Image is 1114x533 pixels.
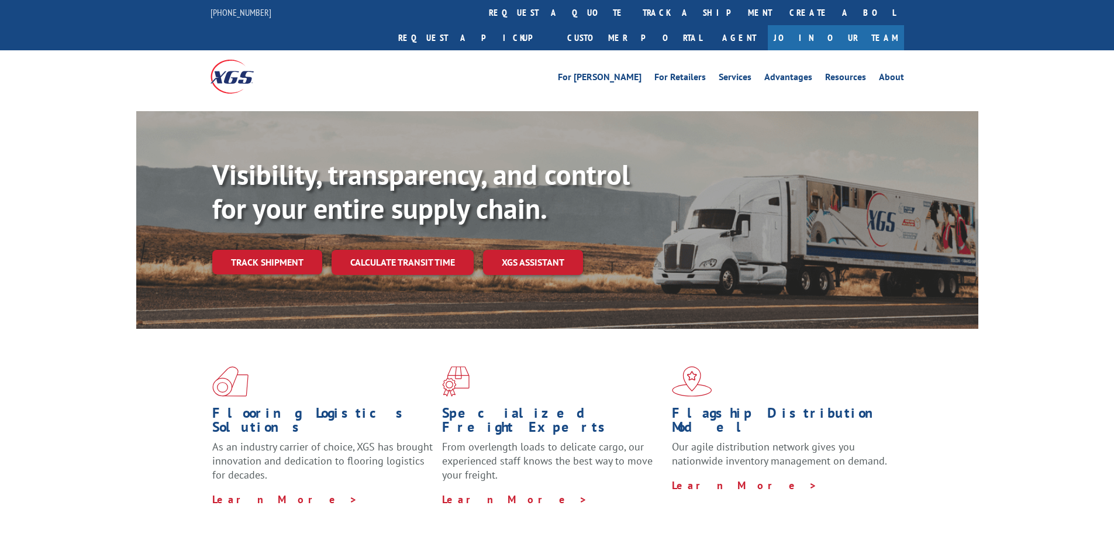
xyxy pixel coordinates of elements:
a: For [PERSON_NAME] [558,73,642,85]
a: Resources [825,73,866,85]
a: Join Our Team [768,25,904,50]
a: Learn More > [212,493,358,506]
a: XGS ASSISTANT [483,250,583,275]
a: Learn More > [672,479,818,492]
img: xgs-icon-flagship-distribution-model-red [672,366,712,397]
a: Track shipment [212,250,322,274]
img: xgs-icon-total-supply-chain-intelligence-red [212,366,249,397]
a: About [879,73,904,85]
h1: Flagship Distribution Model [672,406,893,440]
a: Learn More > [442,493,588,506]
b: Visibility, transparency, and control for your entire supply chain. [212,156,630,226]
a: Services [719,73,751,85]
h1: Specialized Freight Experts [442,406,663,440]
a: Advantages [764,73,812,85]
span: As an industry carrier of choice, XGS has brought innovation and dedication to flooring logistics... [212,440,433,482]
h1: Flooring Logistics Solutions [212,406,433,440]
a: For Retailers [654,73,706,85]
a: Calculate transit time [332,250,474,275]
a: Request a pickup [389,25,558,50]
p: From overlength loads to delicate cargo, our experienced staff knows the best way to move your fr... [442,440,663,492]
span: Our agile distribution network gives you nationwide inventory management on demand. [672,440,887,467]
a: Customer Portal [558,25,711,50]
img: xgs-icon-focused-on-flooring-red [442,366,470,397]
a: Agent [711,25,768,50]
a: [PHONE_NUMBER] [211,6,271,18]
